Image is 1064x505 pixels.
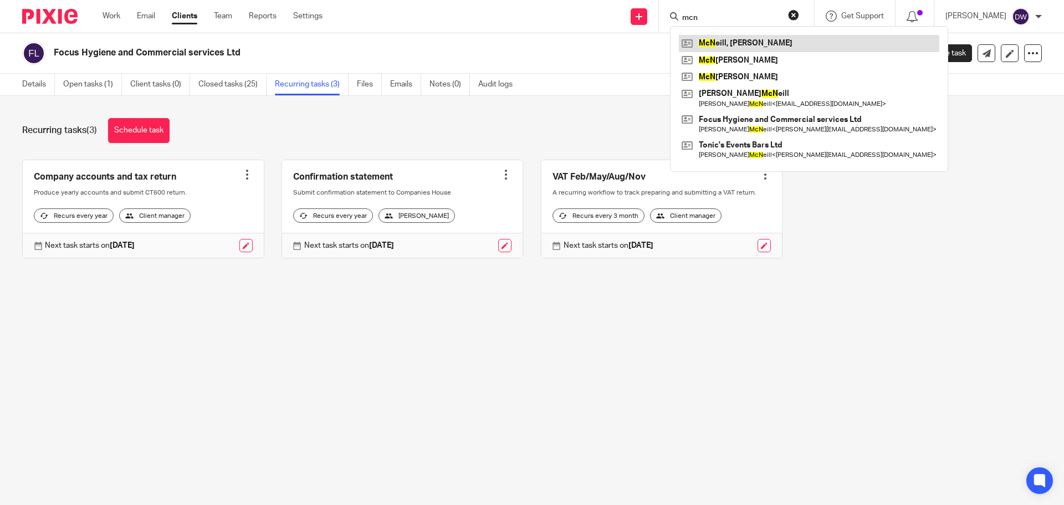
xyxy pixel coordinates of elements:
[293,11,323,22] a: Settings
[22,42,45,65] img: svg%3E
[86,126,97,135] span: (3)
[841,12,884,20] span: Get Support
[553,208,644,223] div: Recurs every 3 month
[108,118,170,143] a: Schedule task
[788,9,799,21] button: Clear
[628,242,653,249] strong: [DATE]
[681,13,781,23] input: Search
[34,208,114,223] div: Recurs every year
[650,208,722,223] div: Client manager
[22,74,55,95] a: Details
[275,74,349,95] a: Recurring tasks (3)
[390,74,421,95] a: Emails
[198,74,267,95] a: Closed tasks (25)
[378,208,455,223] div: [PERSON_NAME]
[103,11,120,22] a: Work
[63,74,122,95] a: Open tasks (1)
[429,74,470,95] a: Notes (0)
[249,11,277,22] a: Reports
[172,11,197,22] a: Clients
[357,74,382,95] a: Files
[137,11,155,22] a: Email
[130,74,190,95] a: Client tasks (0)
[369,242,394,249] strong: [DATE]
[304,240,394,251] p: Next task starts on
[110,242,135,249] strong: [DATE]
[1012,8,1030,25] img: svg%3E
[22,125,97,136] h1: Recurring tasks
[22,9,78,24] img: Pixie
[945,11,1006,22] p: [PERSON_NAME]
[119,208,191,223] div: Client manager
[54,47,724,59] h2: Focus Hygiene and Commercial services Ltd
[45,240,135,251] p: Next task starts on
[478,74,521,95] a: Audit logs
[214,11,232,22] a: Team
[564,240,653,251] p: Next task starts on
[293,208,373,223] div: Recurs every year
